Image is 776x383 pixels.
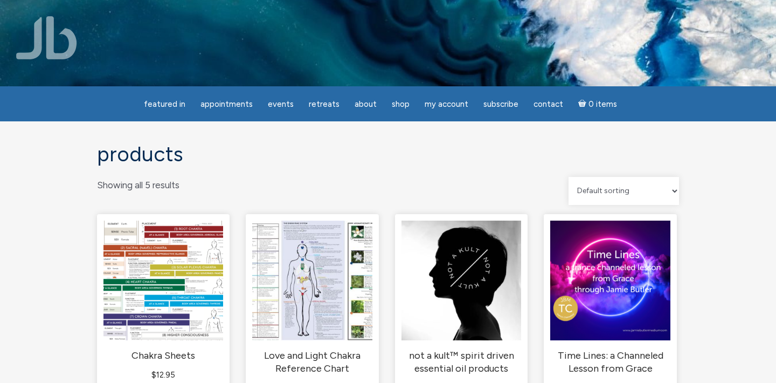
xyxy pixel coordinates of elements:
span: Retreats [309,99,339,109]
a: Chakra Sheets $12.95 [103,221,223,382]
h2: not a kult™ spirit driven essential oil products [401,350,521,375]
a: Events [261,94,300,115]
a: Appointments [194,94,259,115]
a: Subscribe [477,94,525,115]
a: About [348,94,383,115]
span: Events [268,99,294,109]
h2: Time Lines: a Channeled Lesson from Grace [550,350,670,375]
h2: Love and Light Chakra Reference Chart [252,350,372,375]
img: Time Lines: a Channeled Lesson from Grace [550,221,670,340]
img: Chakra Sheets [103,221,223,340]
span: $ [151,370,156,380]
span: Contact [533,99,563,109]
a: featured in [137,94,192,115]
select: Shop order [569,177,679,205]
i: Cart [578,99,588,109]
a: Contact [527,94,570,115]
a: Shop [385,94,416,115]
bdi: 12.95 [151,370,175,380]
span: featured in [144,99,185,109]
a: Retreats [302,94,346,115]
a: not a kult™ spirit driven essential oil products [401,221,521,375]
img: Love and Light Chakra Reference Chart [252,221,372,340]
h2: Chakra Sheets [103,350,223,363]
img: Jamie Butler. The Everyday Medium [16,16,77,59]
a: Cart0 items [572,93,623,115]
p: Showing all 5 results [97,177,179,194]
span: Shop [392,99,410,109]
span: Appointments [200,99,253,109]
img: not a kult™ spirit driven essential oil products [401,221,521,340]
span: 0 items [588,100,617,108]
h1: Products [97,143,679,166]
span: About [355,99,377,109]
span: My Account [425,99,468,109]
span: Subscribe [483,99,518,109]
a: My Account [418,94,475,115]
